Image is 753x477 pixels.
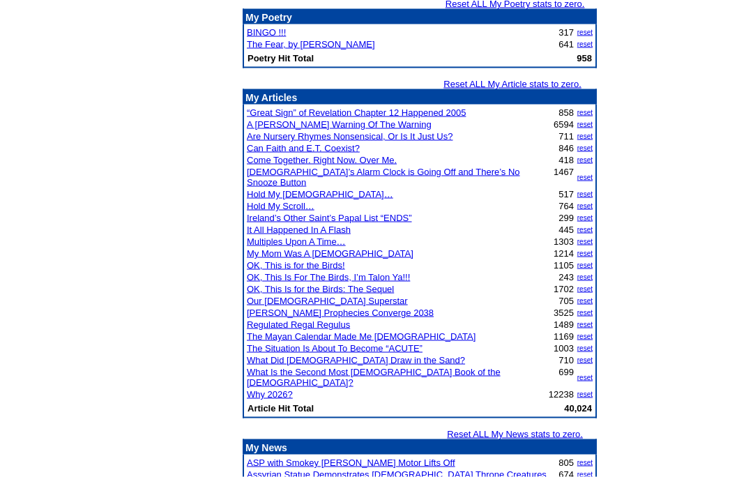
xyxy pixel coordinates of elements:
a: The Mayan Calendar Made Me [DEMOGRAPHIC_DATA] [247,331,476,342]
a: reset [577,202,593,210]
font: 1214 [554,248,574,259]
a: reset [577,374,593,381]
font: 517 [558,189,574,199]
a: reset [577,238,593,245]
a: Ireland’s Other Saint’s Papal List “ENDS” [247,213,412,223]
a: reset [577,144,593,152]
a: reset [577,297,593,305]
a: reset [577,273,593,281]
font: 1105 [554,260,574,271]
font: 711 [558,131,574,142]
a: reset [577,459,593,467]
a: reset [577,321,593,328]
a: reset [577,214,593,222]
a: reset [577,156,593,164]
font: 1702 [554,284,574,294]
a: reset [577,190,593,198]
font: 705 [558,296,574,306]
font: 805 [558,457,574,468]
font: 1489 [554,319,574,330]
a: Regulated Regal Regulus [247,319,350,330]
font: 641 [558,39,574,50]
font: 1003 [554,343,574,354]
a: reset [577,174,593,181]
p: My Poetry [245,12,594,23]
a: reset [577,262,593,269]
a: OK, This Is For The Birds, I’m Talon Ya!!! [247,272,410,282]
a: reset [577,344,593,352]
font: 445 [558,225,574,235]
font: 6594 [554,119,574,130]
font: 1467 [554,167,574,177]
a: My Mom Was A [DEMOGRAPHIC_DATA] [247,248,413,259]
a: Multiples Upon A Time… [247,236,346,247]
a: reset [577,356,593,364]
a: reset [577,333,593,340]
a: reset [577,250,593,257]
a: It All Happened In A Flash [247,225,351,235]
font: 243 [558,272,574,282]
a: [PERSON_NAME] Prophecies Converge 2038 [247,308,434,318]
a: BINGO !!! [247,27,286,38]
a: Our [DEMOGRAPHIC_DATA] Superstar [247,296,408,306]
font: 710 [558,355,574,365]
font: 846 [558,143,574,153]
a: Hold My [DEMOGRAPHIC_DATA]… [247,189,393,199]
a: Can Faith and E.T. Coexist? [247,143,360,153]
a: reset [577,121,593,128]
a: reset [577,226,593,234]
a: The Situation Is About To Become “ACUTE” [247,343,423,354]
a: What Is the Second Most [DEMOGRAPHIC_DATA] Book of the [DEMOGRAPHIC_DATA]? [247,367,501,388]
a: Reset ALL My News stats to zero. [447,429,583,439]
font: 299 [558,213,574,223]
a: Why 2026? [247,389,293,400]
a: reset [577,391,593,398]
a: Reset ALL My Article stats to zero. [443,79,581,89]
a: reset [577,109,593,116]
font: 12238 [549,389,574,400]
a: Come Together. Right Now. Over Me. [247,155,397,165]
font: 3525 [554,308,574,318]
a: What Did [DEMOGRAPHIC_DATA] Draw in the Sand? [247,355,465,365]
p: My Articles [245,92,594,103]
a: A [PERSON_NAME] Warning Of The Warning [247,119,432,130]
a: reset [577,285,593,293]
a: Hold My Scroll… [247,201,314,211]
b: Poetry Hit Total [248,53,314,63]
font: 1169 [554,331,574,342]
a: The Fear, by [PERSON_NAME] [247,39,375,50]
font: 699 [558,367,574,377]
a: OK, This is for the Birds! [247,260,345,271]
a: reset [577,309,593,317]
font: 764 [558,201,574,211]
font: 317 [558,27,574,38]
a: Are Nursery Rhymes Nonsensical, Or Is It Just Us? [247,131,452,142]
a: [DEMOGRAPHIC_DATA]’s Alarm Clock is Going Off and There’s No Snooze Button [247,167,520,188]
b: Article Hit Total [248,403,314,414]
font: 858 [558,107,574,118]
b: 40,024 [564,403,592,414]
a: “Great Sign” of Revelation Chapter 12 Happened 2005 [247,107,466,118]
a: reset [577,40,593,48]
font: 1303 [554,236,574,247]
a: ASP with Smokey [PERSON_NAME] Motor Lifts Off [247,457,455,468]
a: reset [577,132,593,140]
a: reset [577,29,593,36]
a: OK, This Is for the Birds: The Sequel [247,284,394,294]
b: 958 [577,53,592,63]
font: 418 [558,155,574,165]
p: My News [245,442,594,453]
